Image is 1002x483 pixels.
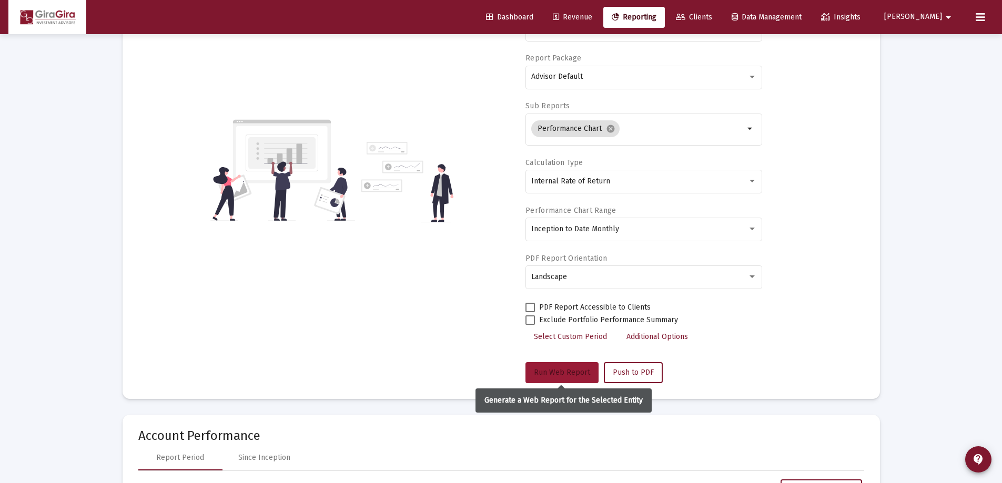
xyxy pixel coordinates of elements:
mat-icon: cancel [606,124,615,133]
span: PDF Report Accessible to Clients [539,301,651,314]
label: Performance Chart Range [525,206,616,215]
span: Additional Options [626,332,688,341]
span: Select Custom Period [534,332,607,341]
mat-chip: Performance Chart [531,120,620,137]
span: Revenue [553,13,592,22]
span: Run Web Report [534,368,590,377]
span: Clients [676,13,712,22]
a: Dashboard [478,7,542,28]
img: reporting-alt [361,142,453,222]
img: reporting [210,118,355,222]
span: Insights [821,13,861,22]
span: Dashboard [486,13,533,22]
span: Advisor Default [531,72,583,81]
span: Inception to Date Monthly [531,224,619,233]
a: Revenue [544,7,601,28]
a: Clients [667,7,721,28]
label: Report Package [525,54,581,63]
label: Sub Reports [525,101,570,110]
img: Dashboard [16,7,78,28]
button: [PERSON_NAME] [872,6,967,27]
a: Insights [813,7,869,28]
a: Data Management [723,7,810,28]
label: Calculation Type [525,158,583,167]
button: Push to PDF [604,362,663,383]
a: Reporting [603,7,665,28]
span: Reporting [612,13,656,22]
span: [PERSON_NAME] [884,13,942,22]
label: PDF Report Orientation [525,254,607,263]
div: Since Inception [238,453,290,463]
span: Exclude Portfolio Performance Summary [539,314,678,326]
mat-icon: arrow_drop_down [744,122,757,135]
mat-icon: contact_support [972,453,985,466]
span: Landscape [531,272,567,281]
span: Internal Rate of Return [531,177,610,186]
span: Push to PDF [613,368,654,377]
button: Run Web Report [525,362,599,383]
div: Report Period [156,453,204,463]
mat-chip-list: Selection [531,118,744,139]
mat-card-title: Account Performance [138,430,864,441]
span: Data Management [732,13,802,22]
mat-icon: arrow_drop_down [942,7,955,28]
